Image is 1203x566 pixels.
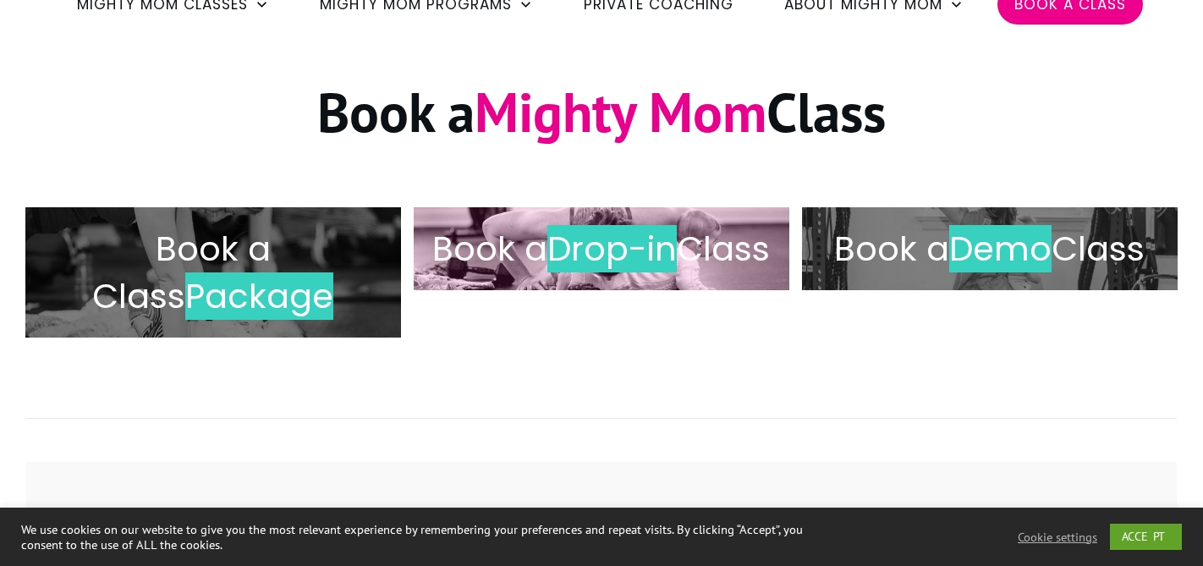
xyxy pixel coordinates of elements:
h2: Book a Class [431,225,772,272]
h1: Book a Class [26,76,1177,168]
a: ACCEPT [1110,524,1182,550]
a: Cookie settings [1018,530,1097,545]
span: Drop-in [547,225,677,272]
span: Book a [834,225,949,272]
span: Demo [949,225,1052,272]
span: Package [185,272,333,320]
span: Class [1052,225,1145,272]
span: Mighty Mom [475,76,766,147]
div: We use cookies on our website to give you the most relevant experience by remembering your prefer... [21,522,833,552]
span: Book a Class [92,225,271,320]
